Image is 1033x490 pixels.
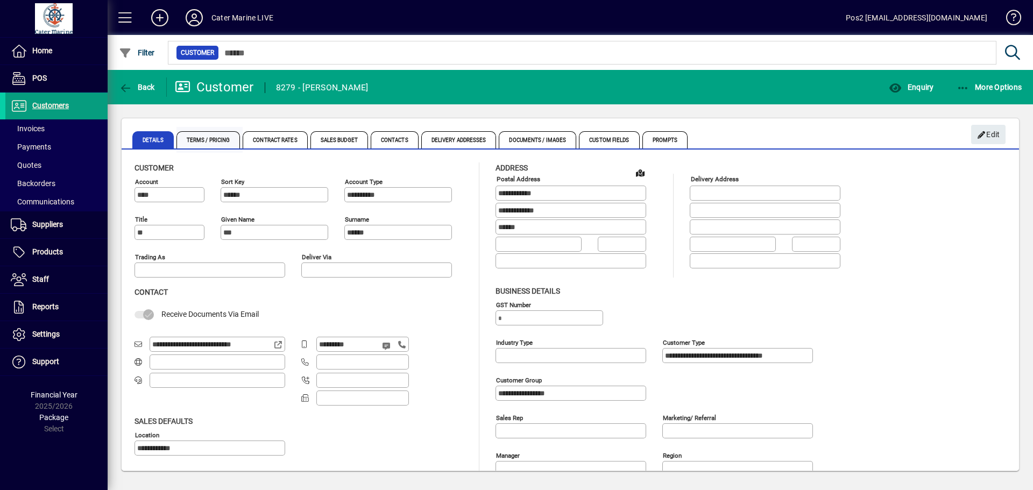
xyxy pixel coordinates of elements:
span: Customer [181,47,214,58]
mat-label: GST Number [496,301,531,308]
a: Products [5,239,108,266]
mat-label: Given name [221,216,254,223]
span: Edit [977,126,1000,144]
span: Payments [11,143,51,151]
a: View on map [632,164,649,181]
a: Staff [5,266,108,293]
span: Address [496,164,528,172]
mat-label: Location [135,431,159,438]
span: Contacts [371,131,419,148]
div: 8279 - [PERSON_NAME] [276,79,369,96]
span: Home [32,46,52,55]
span: Backorders [11,179,55,188]
span: POS [32,74,47,82]
mat-label: Surname [345,216,369,223]
span: Terms / Pricing [176,131,240,148]
mat-label: Sort key [221,178,244,186]
a: Invoices [5,119,108,138]
a: Home [5,38,108,65]
span: Enquiry [889,83,933,91]
mat-label: Region [663,451,682,459]
span: Documents / Images [499,131,576,148]
a: Suppliers [5,211,108,238]
mat-label: Marketing/ Referral [663,414,716,421]
mat-label: Industry type [496,338,533,346]
button: Edit [971,125,1006,144]
span: Settings [32,330,60,338]
span: Sales defaults [135,417,193,425]
span: Products [32,247,63,256]
button: Profile [177,8,211,27]
a: POS [5,65,108,92]
button: Back [116,77,158,97]
mat-label: Customer type [663,338,705,346]
span: Reports [32,302,59,311]
span: Customer [135,164,174,172]
span: Invoices [11,124,45,133]
span: Suppliers [32,220,63,229]
mat-label: Customer group [496,376,542,384]
span: Contract Rates [243,131,307,148]
span: Staff [32,275,49,283]
mat-label: Title [135,216,147,223]
span: More Options [957,83,1022,91]
mat-label: Manager [496,451,520,459]
button: Send SMS [374,333,400,359]
span: Receive Documents Via Email [161,310,259,318]
a: Payments [5,138,108,156]
a: Quotes [5,156,108,174]
a: Knowledge Base [998,2,1020,37]
span: Custom Fields [579,131,639,148]
a: Reports [5,294,108,321]
span: Package [39,413,68,422]
a: Support [5,349,108,375]
span: Business details [496,287,560,295]
button: Enquiry [886,77,936,97]
mat-label: Sales rep [496,414,523,421]
div: Customer [175,79,254,96]
span: Customers [32,101,69,110]
span: Delivery Addresses [421,131,497,148]
div: Pos2 [EMAIL_ADDRESS][DOMAIN_NAME] [846,9,987,26]
a: Backorders [5,174,108,193]
mat-label: Account [135,178,158,186]
mat-label: Account Type [345,178,383,186]
span: Communications [11,197,74,206]
div: Cater Marine LIVE [211,9,273,26]
span: Details [132,131,174,148]
mat-label: Deliver via [302,253,331,261]
a: Settings [5,321,108,348]
span: Filter [119,48,155,57]
span: Financial Year [31,390,77,399]
span: Quotes [11,161,41,169]
button: Filter [116,43,158,62]
button: Add [143,8,177,27]
span: Contact [135,288,168,296]
span: Support [32,357,59,366]
span: Prompts [642,131,688,148]
a: Communications [5,193,108,211]
span: Sales Budget [310,131,368,148]
button: More Options [954,77,1025,97]
mat-label: Trading as [135,253,165,261]
span: Back [119,83,155,91]
app-page-header-button: Back [108,77,167,97]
